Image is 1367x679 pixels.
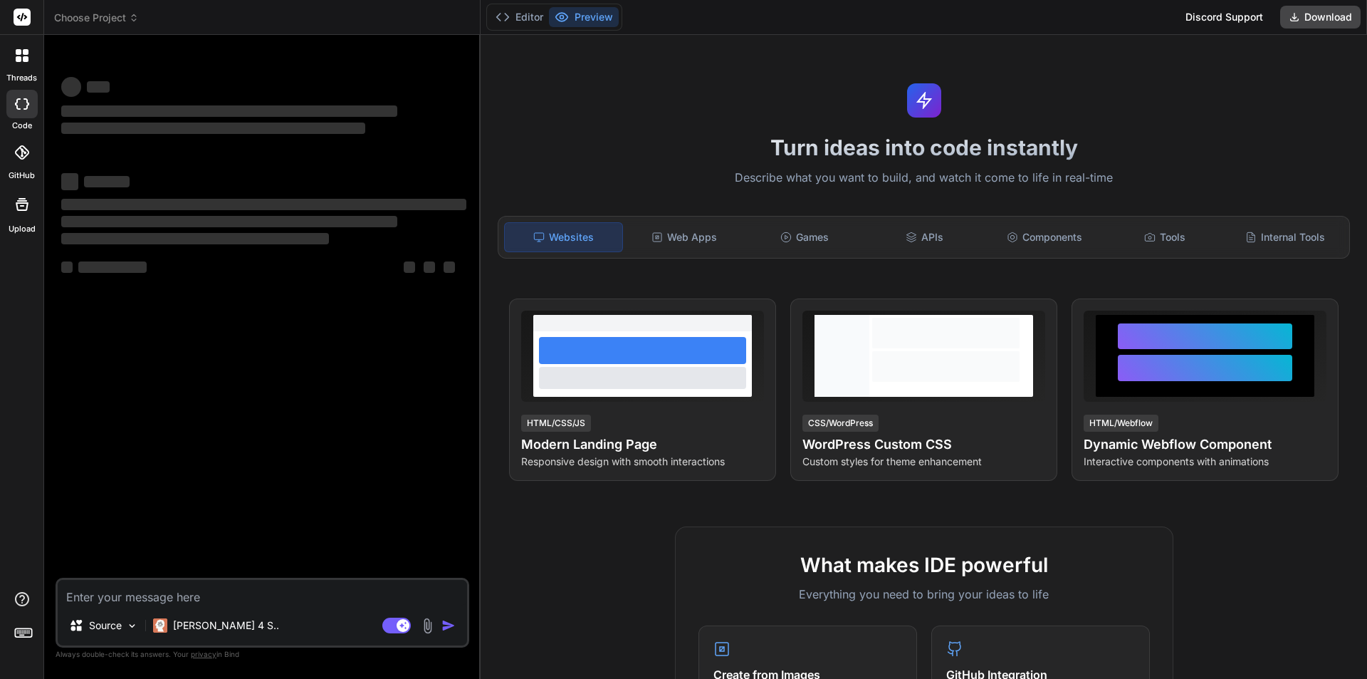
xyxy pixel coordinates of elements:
span: ‌ [61,216,397,227]
img: Claude 4 Sonnet [153,618,167,633]
h1: Turn ideas into code instantly [489,135,1358,160]
div: Websites [504,222,623,252]
p: Responsive design with smooth interactions [521,455,764,469]
img: icon [441,618,456,633]
div: HTML/Webflow [1084,415,1158,432]
h4: Modern Landing Page [521,435,764,455]
button: Download [1280,6,1361,28]
span: ‌ [61,173,78,190]
div: APIs [866,222,983,252]
img: attachment [419,618,436,634]
span: ‌ [87,81,110,93]
h4: Dynamic Webflow Component [1084,435,1326,455]
p: Source [89,618,122,633]
button: Editor [490,7,549,27]
p: Interactive components with animations [1084,455,1326,469]
p: [PERSON_NAME] 4 S.. [173,618,279,633]
h2: What makes IDE powerful [698,550,1150,580]
label: Upload [9,223,36,235]
div: Games [746,222,864,252]
div: Tools [1106,222,1224,252]
label: threads [6,72,37,84]
p: Always double-check its answers. Your in Bind [56,648,469,661]
div: Web Apps [626,222,743,252]
label: GitHub [9,170,35,182]
div: Components [986,222,1104,252]
div: Internal Tools [1226,222,1344,252]
button: Preview [549,7,619,27]
div: HTML/CSS/JS [521,415,591,432]
div: CSS/WordPress [802,415,879,432]
span: ‌ [61,199,466,210]
p: Describe what you want to build, and watch it come to life in real-time [489,169,1358,187]
img: Pick Models [126,620,138,632]
span: ‌ [61,123,365,134]
span: privacy [191,650,216,658]
span: ‌ [444,261,455,273]
span: Choose Project [54,11,139,25]
div: Discord Support [1177,6,1272,28]
label: code [12,120,32,132]
span: ‌ [61,261,73,273]
span: ‌ [78,261,147,273]
span: ‌ [61,105,397,117]
span: ‌ [61,233,329,244]
p: Everything you need to bring your ideas to life [698,586,1150,603]
p: Custom styles for theme enhancement [802,455,1045,469]
span: ‌ [84,176,130,187]
span: ‌ [404,261,415,273]
h4: WordPress Custom CSS [802,435,1045,455]
span: ‌ [61,77,81,97]
span: ‌ [424,261,435,273]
